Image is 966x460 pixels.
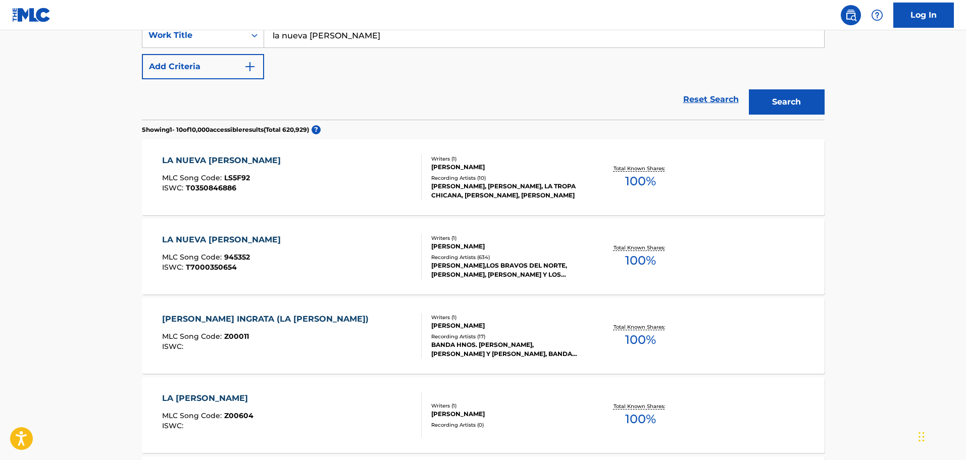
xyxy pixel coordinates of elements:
span: ISWC : [162,183,186,192]
iframe: Chat Widget [916,412,966,460]
div: [PERSON_NAME] [431,410,584,419]
div: Recording Artists ( 0 ) [431,421,584,429]
div: [PERSON_NAME] [431,163,584,172]
div: Writers ( 1 ) [431,234,584,242]
div: [PERSON_NAME] [431,321,584,330]
p: Showing 1 - 10 of 10,000 accessible results (Total 620,929 ) [142,125,309,134]
a: Reset Search [678,88,744,111]
div: Recording Artists ( 634 ) [431,253,584,261]
span: MLC Song Code : [162,332,224,341]
span: Z00011 [224,332,249,341]
span: ISWC : [162,263,186,272]
span: Z00604 [224,411,253,420]
form: Search Form [142,23,825,120]
a: LA NUEVA [PERSON_NAME]MLC Song Code:LS5F92ISWC:T0350846886Writers (1)[PERSON_NAME]Recording Artis... [142,139,825,215]
div: LA NUEVA [PERSON_NAME] [162,155,286,167]
div: BANDA HNOS. [PERSON_NAME], [PERSON_NAME] Y [PERSON_NAME], BANDA HNOS. [PERSON_NAME], [PERSON_NAME... [431,340,584,359]
div: Writers ( 1 ) [431,155,584,163]
div: [PERSON_NAME] INGRATA (LA [PERSON_NAME]) [162,313,374,325]
div: Work Title [148,29,239,41]
span: MLC Song Code : [162,173,224,182]
span: T7000350654 [186,263,237,272]
button: Add Criteria [142,54,264,79]
span: MLC Song Code : [162,411,224,420]
div: Writers ( 1 ) [431,314,584,321]
img: MLC Logo [12,8,51,22]
a: Log In [893,3,954,28]
img: search [845,9,857,21]
button: Search [749,89,825,115]
div: Help [867,5,887,25]
span: 100 % [625,172,656,190]
span: T0350846886 [186,183,236,192]
p: Total Known Shares: [614,402,668,410]
a: LA [PERSON_NAME]MLC Song Code:Z00604ISWC:Writers (1)[PERSON_NAME]Recording Artists (0)Total Known... [142,377,825,453]
div: LA [PERSON_NAME] [162,392,253,404]
span: ? [312,125,321,134]
p: Total Known Shares: [614,323,668,331]
div: Recording Artists ( 17 ) [431,333,584,340]
div: Recording Artists ( 10 ) [431,174,584,182]
span: 100 % [625,331,656,349]
div: [PERSON_NAME], [PERSON_NAME], LA TROPA CHICANA, [PERSON_NAME], [PERSON_NAME] [431,182,584,200]
span: ISWC : [162,342,186,351]
span: 945352 [224,252,250,262]
img: 9d2ae6d4665cec9f34b9.svg [244,61,256,73]
div: [PERSON_NAME],LOS BRAVOS DEL NORTE, [PERSON_NAME], [PERSON_NAME] Y LOS BRAVOS DEL NORTE, [PERSON_... [431,261,584,279]
p: Total Known Shares: [614,165,668,172]
span: 100 % [625,410,656,428]
span: LS5F92 [224,173,250,182]
span: 100 % [625,251,656,270]
div: LA NUEVA [PERSON_NAME] [162,234,286,246]
div: Writers ( 1 ) [431,402,584,410]
span: ISWC : [162,421,186,430]
p: Total Known Shares: [614,244,668,251]
a: LA NUEVA [PERSON_NAME]MLC Song Code:945352ISWC:T7000350654Writers (1)[PERSON_NAME]Recording Artis... [142,219,825,294]
a: Public Search [841,5,861,25]
a: [PERSON_NAME] INGRATA (LA [PERSON_NAME])MLC Song Code:Z00011ISWC:Writers (1)[PERSON_NAME]Recordin... [142,298,825,374]
div: Drag [919,422,925,452]
img: help [871,9,883,21]
span: MLC Song Code : [162,252,224,262]
div: [PERSON_NAME] [431,242,584,251]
